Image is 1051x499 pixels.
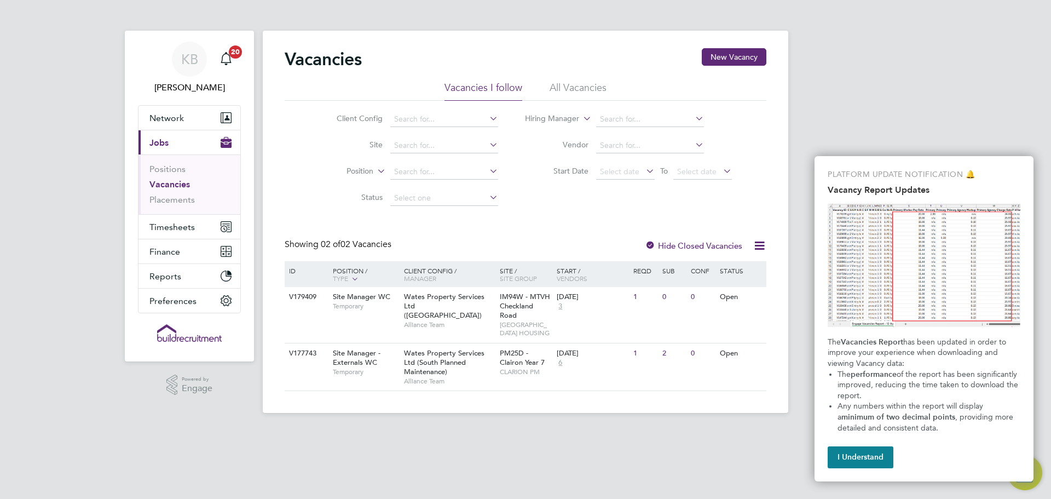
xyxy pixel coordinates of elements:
span: Select date [677,167,717,176]
span: Alliance Team [404,377,494,386]
span: Wates Property Services Ltd (South Planned Maintenance) [404,348,484,376]
span: 02 Vacancies [321,239,391,250]
span: Site Group [500,274,537,283]
img: Highlight Columns with Numbers in the Vacancies Report [828,204,1020,327]
div: Status [717,261,765,280]
span: Kristian Booth [138,81,241,94]
button: I Understand [828,446,893,468]
label: Hide Closed Vacancies [645,240,742,251]
span: Preferences [149,296,197,306]
input: Search for... [390,112,498,127]
a: Positions [149,164,186,174]
strong: minimum of two decimal points [841,412,955,422]
span: KB [181,52,198,66]
a: Placements [149,194,195,205]
input: Select one [390,191,498,206]
span: PM25D - Clairon Year 7 [500,348,545,367]
span: [GEOGRAPHIC_DATA] HOUSING [500,320,552,337]
strong: Vacancies Report [841,337,903,347]
strong: performance [851,370,897,379]
div: Start / [554,261,631,288]
nav: Main navigation [125,31,254,362]
div: Vacancy Report Updates [815,156,1033,481]
span: 20 [229,45,242,59]
div: 0 [688,343,717,364]
span: Alliance Team [404,320,494,329]
input: Search for... [390,164,498,180]
span: Any numbers within the report will display a [838,402,985,422]
div: Position / [325,261,401,289]
span: of the report has been significantly improved, reducing the time taken to download the report. [838,370,1020,400]
span: 02 of [321,239,340,250]
span: Reports [149,271,181,282]
span: Manager [404,274,436,283]
input: Search for... [390,138,498,153]
label: Hiring Manager [516,113,579,124]
div: Showing [285,239,394,250]
div: V179409 [286,287,325,307]
span: CLARION PM [500,368,552,376]
div: [DATE] [557,292,628,302]
a: Go to account details [138,42,241,94]
label: Client Config [320,113,383,123]
span: Temporary [333,368,399,376]
span: Engage [182,384,212,393]
div: Open [717,287,765,307]
input: Search for... [596,138,704,153]
div: V177743 [286,343,325,364]
span: Site Manager - Externals WC [333,348,380,367]
span: The [838,370,851,379]
span: Type [333,274,348,283]
div: 1 [631,343,659,364]
a: Go to home page [138,324,241,342]
span: Temporary [333,302,399,311]
span: Powered by [182,375,212,384]
div: 2 [660,343,688,364]
div: [DATE] [557,349,628,358]
span: has been updated in order to improve your experience when downloading and viewing Vacancy data: [828,337,1008,368]
span: 6 [557,358,564,368]
span: Wates Property Services Ltd ([GEOGRAPHIC_DATA]) [404,292,484,320]
span: IM94W - MTVH Checkland Road [500,292,550,320]
li: All Vacancies [550,81,607,101]
span: Finance [149,246,180,257]
span: Select date [600,167,639,176]
span: Network [149,113,184,123]
img: buildrec-logo-retina.png [157,324,222,342]
button: New Vacancy [702,48,766,66]
input: Search for... [596,112,704,127]
div: 0 [688,287,717,307]
div: 0 [660,287,688,307]
span: Site Manager WC [333,292,390,301]
h2: Vacancy Report Updates [828,185,1020,195]
div: Open [717,343,765,364]
span: The [828,337,841,347]
div: 1 [631,287,659,307]
div: Client Config / [401,261,497,288]
span: 3 [557,302,564,311]
span: Jobs [149,137,169,148]
div: ID [286,261,325,280]
span: Vendors [557,274,587,283]
span: Timesheets [149,222,195,232]
label: Status [320,192,383,202]
label: Position [310,166,373,177]
label: Vendor [525,140,588,150]
span: To [657,164,671,178]
label: Site [320,140,383,150]
span: , providing more detailed and consistent data. [838,412,1015,433]
div: Reqd [631,261,659,280]
h2: Vacancies [285,48,362,70]
a: Vacancies [149,179,190,190]
label: Start Date [525,166,588,176]
div: Site / [497,261,555,288]
li: Vacancies I follow [444,81,522,101]
div: Sub [660,261,688,280]
p: PLATFORM UPDATE NOTIFICATION 🔔 [828,169,1020,180]
div: Conf [688,261,717,280]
